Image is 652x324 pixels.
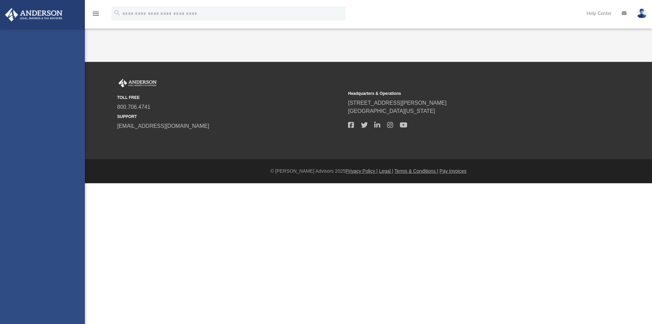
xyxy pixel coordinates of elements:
a: [EMAIL_ADDRESS][DOMAIN_NAME] [117,123,209,129]
a: Terms & Conditions | [395,168,438,174]
img: Anderson Advisors Platinum Portal [3,8,65,21]
small: TOLL FREE [117,95,343,101]
a: [GEOGRAPHIC_DATA][US_STATE] [348,108,435,114]
i: menu [92,10,100,18]
a: Legal | [379,168,393,174]
a: [STREET_ADDRESS][PERSON_NAME] [348,100,447,106]
a: Pay Invoices [439,168,466,174]
i: search [113,9,121,17]
div: © [PERSON_NAME] Advisors 2025 [85,168,652,175]
a: 800.706.4741 [117,104,150,110]
img: Anderson Advisors Platinum Portal [117,79,158,88]
small: SUPPORT [117,114,343,120]
a: menu [92,13,100,18]
a: Privacy Policy | [346,168,378,174]
small: Headquarters & Operations [348,90,574,97]
img: User Pic [637,8,647,18]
